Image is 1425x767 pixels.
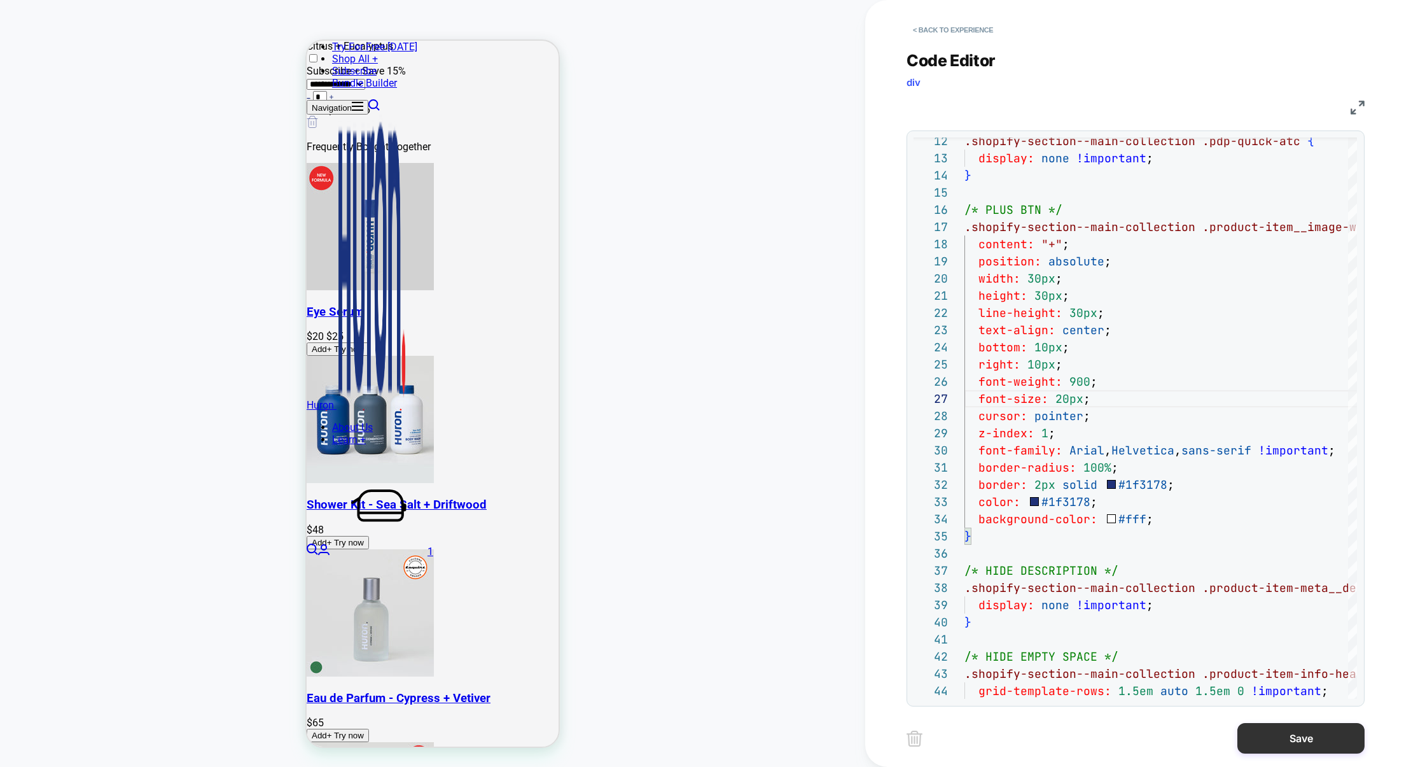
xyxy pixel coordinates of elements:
[914,596,948,614] div: 39
[1160,684,1188,698] span: auto
[1048,426,1055,440] span: ;
[1174,443,1181,458] span: ,
[914,407,948,425] div: 28
[914,321,948,339] div: 23
[914,648,948,665] div: 42
[978,151,1034,165] span: display:
[914,665,948,682] div: 43
[1055,271,1062,286] span: ;
[914,459,948,476] div: 31
[914,390,948,407] div: 27
[1055,391,1083,406] span: 20px
[1069,443,1104,458] span: Arial
[964,666,1195,681] span: .shopify-section--main-collection
[978,477,1027,492] span: border:
[978,323,1055,337] span: text-align:
[914,339,948,356] div: 24
[1083,391,1090,406] span: ;
[30,74,100,368] img: Huron brand logo
[978,598,1034,612] span: display:
[1076,151,1146,165] span: !important
[62,60,73,73] a: Search
[914,562,948,579] div: 37
[907,731,922,747] img: delete
[914,218,948,236] div: 17
[914,442,948,459] div: 30
[1104,254,1111,269] span: ;
[1062,323,1104,337] span: center
[978,340,1027,355] span: bottom:
[914,528,948,545] div: 35
[978,409,1027,423] span: cursor:
[978,495,1020,509] span: color:
[978,357,1020,372] span: right:
[1034,409,1083,423] span: pointer
[1048,254,1104,269] span: absolute
[1237,684,1244,698] span: 0
[25,393,59,405] a: Learn +
[964,202,1062,217] span: /* PLUS BTN */
[914,614,948,631] div: 40
[1062,237,1069,251] span: ;
[1027,357,1055,372] span: 10px
[914,510,948,528] div: 34
[978,306,1062,320] span: line-height:
[23,505,127,517] a: Cart
[1041,426,1048,440] span: 1
[914,167,948,184] div: 14
[914,493,948,510] div: 33
[5,690,25,700] span: Add+
[1062,477,1097,492] span: solid
[978,254,1041,269] span: position:
[914,425,948,442] div: 29
[1321,684,1328,698] span: ;
[1111,443,1174,458] span: Helvetica
[1041,598,1069,612] span: none
[964,649,1118,664] span: /* HIDE EMPTY SPACE */
[1118,477,1167,492] span: #1f3178
[1069,306,1097,320] span: 30px
[978,391,1048,406] span: font-size:
[1062,340,1069,355] span: ;
[1167,477,1174,492] span: ;
[25,24,70,36] a: Subscribe
[907,76,921,88] span: div
[1041,237,1062,251] span: "+"
[964,529,971,544] span: }
[10,642,172,696] iframe: Marketing Popup
[914,236,948,253] div: 18
[964,168,971,183] span: }
[978,426,1034,440] span: z-index:
[914,304,948,321] div: 22
[914,545,948,562] div: 36
[1195,684,1230,698] span: 1.5em
[1202,581,1419,595] span: .product-item-meta__description
[1181,443,1251,458] span: sans-serif
[11,505,23,517] a: Login
[1118,684,1153,698] span: 1.5em
[964,220,1195,234] span: .shopify-section--main-collection
[1351,101,1365,115] img: fullscreen
[914,270,948,287] div: 20
[1055,357,1062,372] span: ;
[1146,151,1153,165] span: ;
[964,615,971,630] span: }
[978,684,1111,698] span: grid-template-rows:
[25,12,71,24] a: Shop All +
[1027,271,1055,286] span: 30px
[1041,495,1090,509] span: #1f3178
[1111,460,1118,475] span: ;
[1118,512,1146,526] span: #fff
[1062,288,1069,303] span: ;
[964,581,1195,595] span: .shopify-section--main-collection
[914,184,948,201] div: 15
[978,374,1062,389] span: font-weight:
[1328,443,1335,458] span: ;
[914,631,948,648] div: 41
[978,237,1034,251] span: content:
[914,253,948,270] div: 19
[1251,684,1321,698] span: !important
[1097,306,1104,320] span: ;
[121,505,127,517] cart-count: 1
[1076,598,1146,612] span: !important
